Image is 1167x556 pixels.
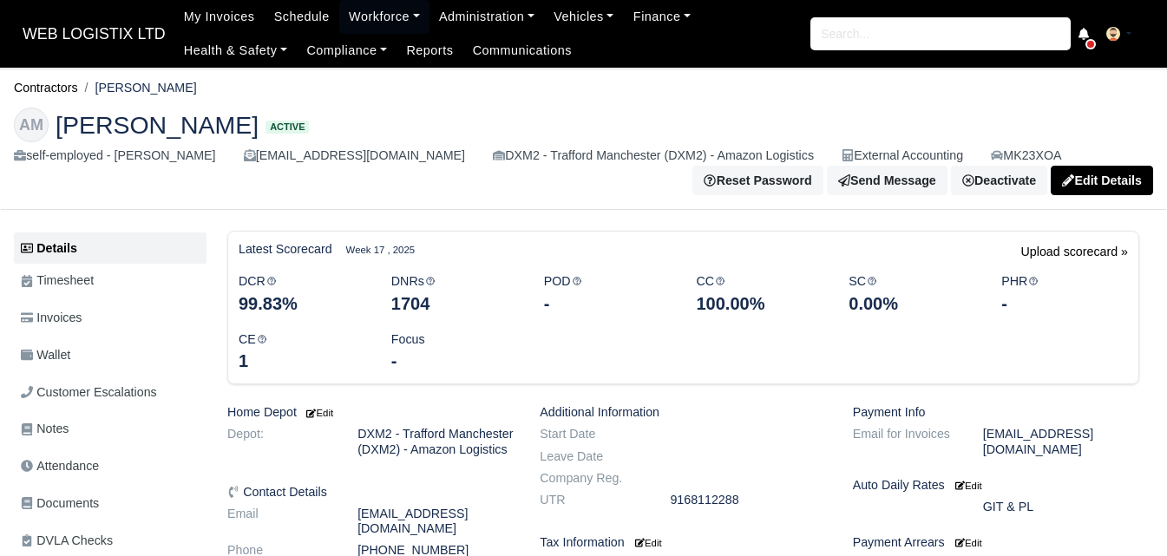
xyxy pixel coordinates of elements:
[14,81,78,95] a: Contractors
[810,17,1071,50] input: Search...
[391,291,518,316] div: 1704
[853,478,1139,493] h6: Auto Daily Rates
[827,166,947,195] a: Send Message
[21,271,94,291] span: Timesheet
[632,535,662,549] a: Edit
[955,481,982,491] small: Edit
[397,34,462,68] a: Reports
[14,449,207,483] a: Attendance
[1051,166,1153,195] a: Edit Details
[540,405,826,420] h6: Additional Information
[226,271,378,316] div: DCR
[657,493,839,507] dd: 9168112288
[14,108,49,142] div: AM
[836,271,988,316] div: SC
[527,471,657,486] dt: Company Reg.
[14,17,174,51] a: WEB LOGISTIX LTD
[21,345,70,365] span: Wallet
[239,242,332,257] h6: Latest Scorecard
[853,535,1139,550] h6: Payment Arrears
[955,538,982,548] small: Edit
[304,405,333,419] a: Edit
[266,121,309,134] span: Active
[346,242,415,258] small: Week 17 , 2025
[226,330,378,374] div: CE
[14,376,207,409] a: Customer Escalations
[527,493,657,507] dt: UTR
[991,146,1061,166] a: MK23XOA
[56,113,259,137] span: [PERSON_NAME]
[853,405,1139,420] h6: Payment Info
[244,146,465,166] div: [EMAIL_ADDRESS][DOMAIN_NAME]
[635,538,662,548] small: Edit
[14,264,207,298] a: Timesheet
[344,507,527,536] dd: [EMAIL_ADDRESS][DOMAIN_NAME]
[21,419,69,439] span: Notes
[540,535,826,550] h6: Tax Information
[988,271,1141,316] div: PHR
[970,427,1152,456] dd: [EMAIL_ADDRESS][DOMAIN_NAME]
[214,427,344,456] dt: Depot:
[1021,242,1128,271] a: Upload scorecard »
[840,427,970,456] dt: Email for Invoices
[344,427,527,456] dd: DXM2 - Trafford Manchester (DXM2) - Amazon Logistics
[304,408,333,418] small: Edit
[378,271,531,316] div: DNRs
[1,94,1166,210] div: Azad Miah
[849,291,975,316] div: 0.00%
[14,487,207,520] a: Documents
[970,500,1152,514] dd: GIT & PL
[696,291,823,316] div: 100.00%
[239,291,365,316] div: 99.83%
[14,232,207,265] a: Details
[842,146,963,166] div: External Accounting
[78,78,197,98] li: [PERSON_NAME]
[952,478,982,492] a: Edit
[21,383,157,402] span: Customer Escalations
[544,291,671,316] div: -
[297,34,397,68] a: Compliance
[21,308,82,328] span: Invoices
[239,349,365,373] div: 1
[692,166,823,195] button: Reset Password
[14,16,174,51] span: WEB LOGISTIX LTD
[951,166,1047,195] a: Deactivate
[378,330,531,374] div: Focus
[14,338,207,372] a: Wallet
[21,531,113,551] span: DVLA Checks
[174,34,298,68] a: Health & Safety
[214,507,344,536] dt: Email
[14,146,216,166] div: self-employed - [PERSON_NAME]
[531,271,684,316] div: POD
[14,412,207,446] a: Notes
[1001,291,1128,316] div: -
[227,405,514,420] h6: Home Depot
[391,349,518,373] div: -
[21,494,99,513] span: Documents
[527,449,657,464] dt: Leave Date
[683,271,836,316] div: CC
[227,485,514,500] h6: Contact Details
[21,456,99,476] span: Attendance
[527,427,657,442] dt: Start Date
[14,301,207,335] a: Invoices
[952,535,982,549] a: Edit
[463,34,582,68] a: Communications
[493,146,814,166] div: DXM2 - Trafford Manchester (DXM2) - Amazon Logistics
